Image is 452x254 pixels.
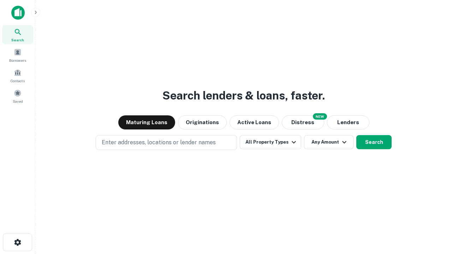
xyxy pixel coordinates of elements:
[11,6,25,20] img: capitalize-icon.png
[118,115,175,129] button: Maturing Loans
[240,135,301,149] button: All Property Types
[313,113,327,120] div: NEW
[282,115,324,129] button: Search distressed loans with lien and other non-mortgage details.
[2,66,33,85] a: Contacts
[11,37,24,43] span: Search
[96,135,237,150] button: Enter addresses, locations or lender names
[2,46,33,65] a: Borrowers
[304,135,353,149] button: Any Amount
[2,25,33,44] a: Search
[2,86,33,105] a: Saved
[162,87,325,104] h3: Search lenders & loans, faster.
[327,115,369,129] button: Lenders
[13,98,23,104] span: Saved
[178,115,227,129] button: Originations
[356,135,392,149] button: Search
[11,78,25,84] span: Contacts
[102,138,216,147] p: Enter addresses, locations or lender names
[417,198,452,231] iframe: Chat Widget
[9,58,26,63] span: Borrowers
[230,115,279,129] button: Active Loans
